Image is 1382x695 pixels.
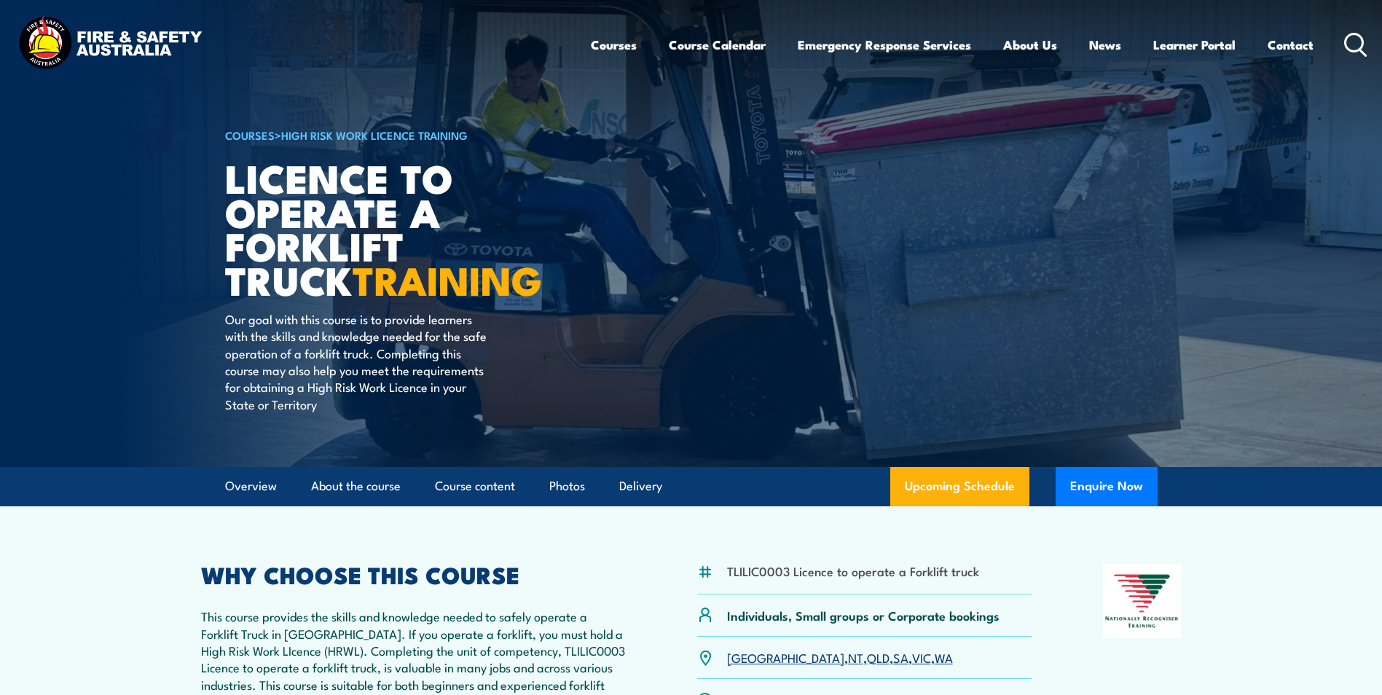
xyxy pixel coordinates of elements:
[935,648,953,666] a: WA
[1003,25,1057,64] a: About Us
[867,648,890,666] a: QLD
[1056,467,1158,506] button: Enquire Now
[912,648,931,666] a: VIC
[619,467,662,506] a: Delivery
[281,127,468,143] a: High Risk Work Licence Training
[669,25,766,64] a: Course Calendar
[1089,25,1121,64] a: News
[201,564,627,584] h2: WHY CHOOSE THIS COURSE
[591,25,637,64] a: Courses
[1268,25,1314,64] a: Contact
[727,562,979,579] li: TLILIC0003 Licence to operate a Forklift truck
[727,607,1000,624] p: Individuals, Small groups or Corporate bookings
[311,467,401,506] a: About the course
[1103,564,1182,638] img: Nationally Recognised Training logo.
[225,160,585,297] h1: Licence to operate a forklift truck
[225,127,275,143] a: COURSES
[225,467,277,506] a: Overview
[798,25,971,64] a: Emergency Response Services
[727,649,953,666] p: , , , , ,
[549,467,585,506] a: Photos
[1153,25,1236,64] a: Learner Portal
[848,648,863,666] a: NT
[893,648,908,666] a: SA
[727,648,844,666] a: [GEOGRAPHIC_DATA]
[225,126,585,144] h6: >
[353,248,542,309] strong: TRAINING
[225,310,491,412] p: Our goal with this course is to provide learners with the skills and knowledge needed for the saf...
[435,467,515,506] a: Course content
[890,467,1029,506] a: Upcoming Schedule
